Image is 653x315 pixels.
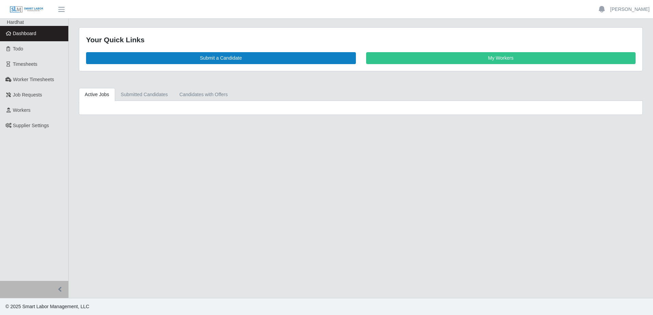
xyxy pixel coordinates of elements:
a: [PERSON_NAME] [610,6,650,13]
span: Timesheets [13,61,38,67]
img: SLM Logo [10,6,44,13]
span: Supplier Settings [13,123,49,128]
div: Your Quick Links [86,34,636,45]
span: Hardhat [7,19,24,25]
span: Workers [13,107,31,113]
a: Submit a Candidate [86,52,356,64]
span: Dashboard [13,31,37,36]
span: Worker Timesheets [13,77,54,82]
span: Job Requests [13,92,42,97]
a: My Workers [366,52,636,64]
a: Candidates with Offers [173,88,233,101]
span: Todo [13,46,23,51]
a: Submitted Candidates [115,88,174,101]
a: Active Jobs [79,88,115,101]
span: © 2025 Smart Labor Management, LLC [5,304,89,309]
